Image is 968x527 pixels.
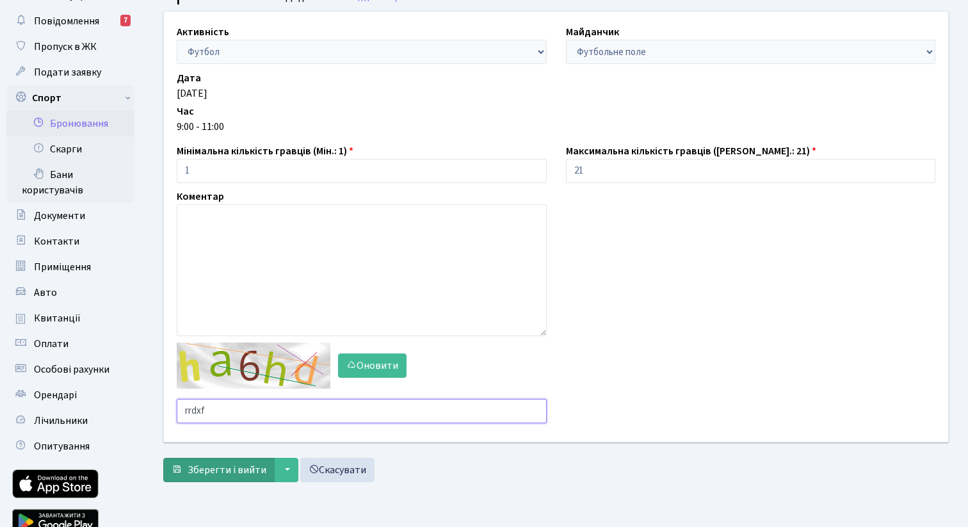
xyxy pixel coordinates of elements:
span: Особові рахунки [34,362,109,377]
div: 9:00 - 11:00 [177,119,935,134]
a: Оплати [6,331,134,357]
span: Авто [34,286,57,300]
a: Авто [6,280,134,305]
a: Повідомлення7 [6,8,134,34]
span: Лічильники [34,414,88,428]
a: Опитування [6,434,134,459]
a: Квитанції [6,305,134,331]
a: Бани користувачів [6,162,134,203]
label: Максимальна кількість гравців ([PERSON_NAME].: 21) [566,143,816,159]
a: Особові рахунки [6,357,134,382]
a: Подати заявку [6,60,134,85]
button: Оновити [338,353,407,378]
label: Мінімальна кількість гравців (Мін.: 1) [177,143,353,159]
span: Орендарі [34,388,77,402]
a: Лічильники [6,408,134,434]
span: Квитанції [34,311,81,325]
span: Подати заявку [34,65,101,79]
label: Час [177,104,194,119]
a: Контакти [6,229,134,254]
span: Документи [34,209,85,223]
span: Зберегти і вийти [188,463,266,477]
label: Активність [177,24,229,40]
a: Орендарі [6,382,134,408]
span: Оплати [34,337,69,351]
label: Коментар [177,189,224,204]
a: Пропуск в ЖК [6,34,134,60]
a: Приміщення [6,254,134,280]
div: [DATE] [177,86,935,101]
span: Опитування [34,439,90,453]
a: Спорт [6,85,134,111]
input: Введіть текст із зображення [177,399,547,423]
label: Майданчик [566,24,619,40]
img: default [177,343,330,389]
a: Документи [6,203,134,229]
a: Скасувати [300,458,375,482]
span: Повідомлення [34,14,99,28]
a: Скарги [6,136,134,162]
span: Приміщення [34,260,91,274]
span: Пропуск в ЖК [34,40,97,54]
span: Контакти [34,234,79,248]
label: Дата [177,70,201,86]
div: 7 [120,15,131,26]
a: Бронювання [6,111,134,136]
button: Зберегти і вийти [163,458,275,482]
